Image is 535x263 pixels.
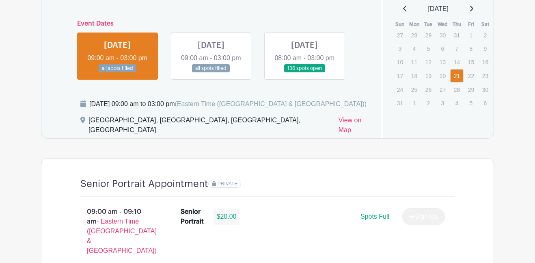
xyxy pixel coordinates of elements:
[450,69,464,83] a: 21
[67,204,168,259] p: 09:00 am - 09:10 am
[478,20,492,28] th: Sat
[464,56,478,68] p: 15
[408,29,421,41] p: 28
[80,178,208,190] h4: Senior Portrait Appointment
[479,70,492,82] p: 23
[393,70,407,82] p: 17
[408,42,421,55] p: 4
[479,29,492,41] p: 2
[464,83,478,96] p: 29
[422,97,435,109] p: 2
[479,42,492,55] p: 9
[464,20,478,28] th: Fri
[214,209,240,225] div: $20.00
[339,115,371,138] a: View on Map
[436,42,449,55] p: 6
[450,56,464,68] p: 14
[464,97,478,109] p: 5
[436,83,449,96] p: 27
[479,97,492,109] p: 6
[393,97,407,109] p: 31
[88,115,332,138] div: [GEOGRAPHIC_DATA], [GEOGRAPHIC_DATA], [GEOGRAPHIC_DATA], [GEOGRAPHIC_DATA]
[464,29,478,41] p: 1
[450,20,464,28] th: Thu
[464,70,478,82] p: 22
[422,42,435,55] p: 5
[436,97,449,109] p: 3
[393,42,407,55] p: 3
[71,20,352,28] h6: Event Dates
[393,20,407,28] th: Sun
[450,83,464,96] p: 28
[393,29,407,41] p: 27
[218,181,238,187] span: PRIVATE
[407,20,421,28] th: Mon
[408,83,421,96] p: 25
[450,97,464,109] p: 4
[436,29,449,41] p: 30
[428,4,449,14] span: [DATE]
[408,70,421,82] p: 18
[408,97,421,109] p: 1
[175,100,367,107] span: (Eastern Time ([GEOGRAPHIC_DATA] & [GEOGRAPHIC_DATA]))
[450,29,464,41] p: 31
[89,99,367,109] div: [DATE] 09:00 am to 03:00 pm
[422,70,435,82] p: 19
[421,20,436,28] th: Tue
[393,56,407,68] p: 10
[422,83,435,96] p: 26
[436,70,449,82] p: 20
[464,42,478,55] p: 8
[181,207,204,226] div: Senior Portrait
[408,56,421,68] p: 11
[436,56,449,68] p: 13
[450,42,464,55] p: 7
[422,29,435,41] p: 29
[436,20,450,28] th: Wed
[360,213,389,220] span: Spots Full
[393,83,407,96] p: 24
[479,56,492,68] p: 16
[422,56,435,68] p: 12
[479,83,492,96] p: 30
[87,218,157,254] span: - Eastern Time ([GEOGRAPHIC_DATA] & [GEOGRAPHIC_DATA])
